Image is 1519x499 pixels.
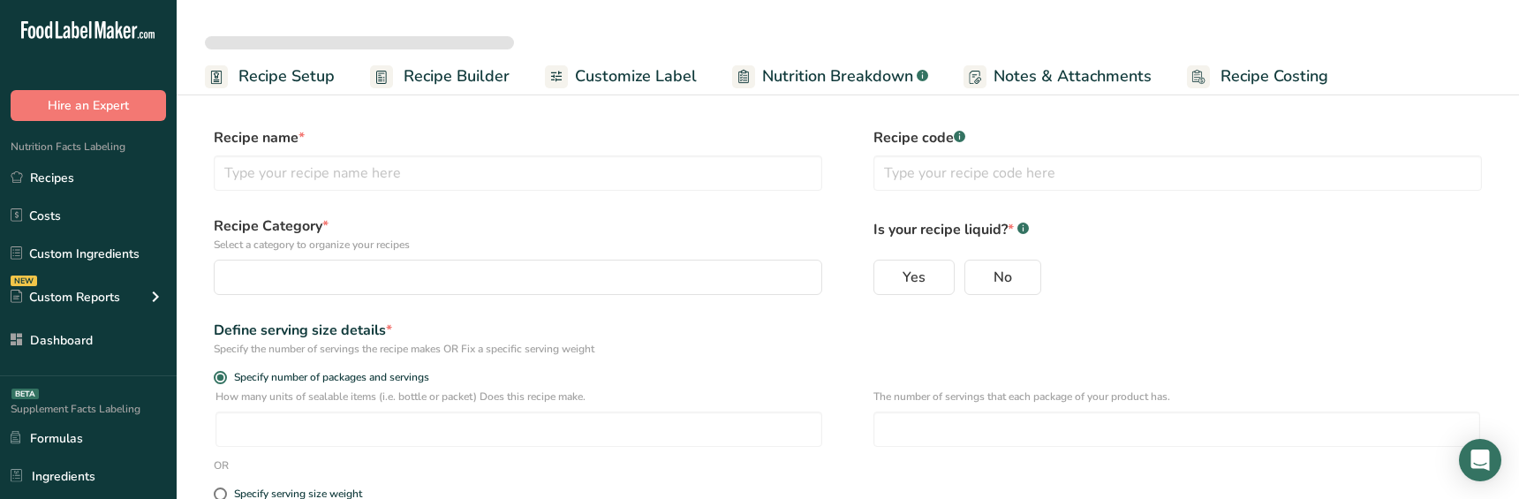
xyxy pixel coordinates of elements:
div: Define serving size details [214,320,822,341]
label: Recipe code [873,127,1482,148]
input: Type your recipe name here [214,155,822,191]
a: Recipe Builder [370,57,510,96]
div: OR [214,457,229,473]
button: Hire an Expert [11,90,166,121]
p: The number of servings that each package of your product has. [873,389,1480,404]
p: Select a category to organize your recipes [214,237,822,253]
span: Customize Label [575,64,697,88]
a: Notes & Attachments [964,57,1152,96]
div: NEW [11,276,37,286]
p: How many units of sealable items (i.e. bottle or packet) Does this recipe make. [215,389,822,404]
div: Custom Reports [11,288,120,306]
span: Specify number of packages and servings [227,371,429,384]
div: Open Intercom Messenger [1459,439,1501,481]
div: BETA [11,389,39,399]
a: Customize Label [545,57,697,96]
label: Recipe Category [214,215,822,253]
span: Recipe Setup [238,64,335,88]
span: Notes & Attachments [994,64,1152,88]
span: Recipe Costing [1220,64,1328,88]
label: Recipe name [214,127,822,148]
span: Nutrition Breakdown [762,64,913,88]
span: Yes [903,268,926,286]
span: No [994,268,1012,286]
a: Nutrition Breakdown [732,57,928,96]
input: Type your recipe code here [873,155,1482,191]
p: Is your recipe liquid? [873,215,1482,240]
a: Recipe Costing [1187,57,1328,96]
div: Specify the number of servings the recipe makes OR Fix a specific serving weight [214,341,822,357]
span: Recipe Builder [404,64,510,88]
a: Recipe Setup [205,57,335,96]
